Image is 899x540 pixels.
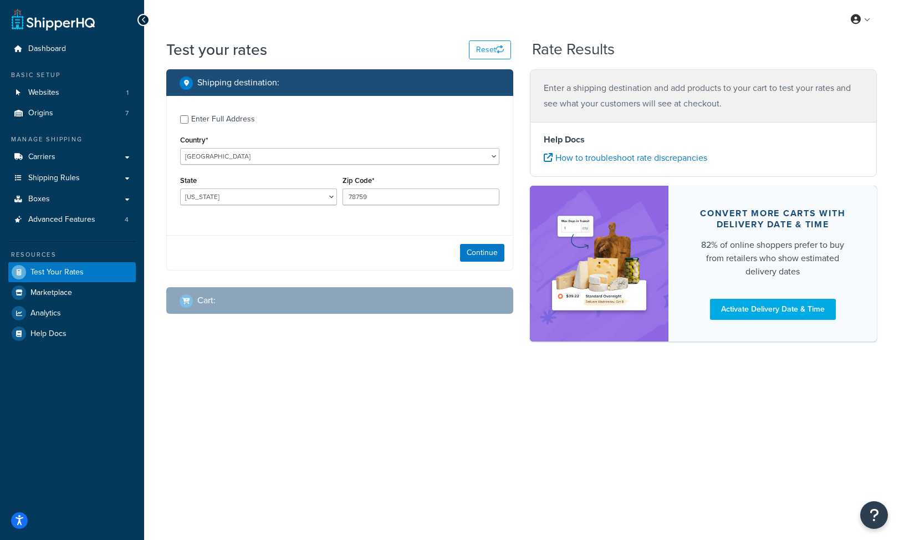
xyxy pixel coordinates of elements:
span: Origins [28,109,53,118]
li: Websites [8,83,136,103]
h4: Help Docs [544,133,863,146]
span: Shipping Rules [28,174,80,183]
li: Origins [8,103,136,124]
span: Carriers [28,152,55,162]
label: Zip Code* [343,176,374,185]
button: Reset [469,40,511,59]
a: Test Your Rates [8,262,136,282]
a: Dashboard [8,39,136,59]
div: Resources [8,250,136,259]
input: Enter Full Address [180,115,188,124]
li: Advanced Features [8,210,136,230]
span: Analytics [30,309,61,318]
span: Boxes [28,195,50,204]
label: Country* [180,136,208,144]
span: Marketplace [30,288,72,298]
a: Advanced Features4 [8,210,136,230]
span: Test Your Rates [30,268,84,277]
button: Open Resource Center [860,501,888,529]
a: Marketplace [8,283,136,303]
span: 1 [126,88,129,98]
span: Advanced Features [28,215,95,225]
a: How to troubleshoot rate discrepancies [544,151,707,164]
span: Dashboard [28,44,66,54]
p: Enter a shipping destination and add products to your cart to test your rates and see what your c... [544,80,863,111]
div: Basic Setup [8,70,136,80]
span: Help Docs [30,329,67,339]
h2: Shipping destination : [197,78,279,88]
div: Convert more carts with delivery date & time [695,208,850,230]
a: Help Docs [8,324,136,344]
div: Manage Shipping [8,135,136,144]
div: 82% of online shoppers prefer to buy from retailers who show estimated delivery dates [695,238,850,278]
a: Origins7 [8,103,136,124]
a: Shipping Rules [8,168,136,189]
h1: Test your rates [166,39,267,60]
span: 4 [125,215,129,225]
label: State [180,176,197,185]
div: Enter Full Address [191,111,255,127]
a: Boxes [8,189,136,210]
h2: Rate Results [532,41,615,58]
button: Continue [460,244,504,262]
span: 7 [125,109,129,118]
span: Websites [28,88,59,98]
img: feature-image-ddt-36eae7f7280da8017bfb280eaccd9c446f90b1fe08728e4019434db127062ab4.png [546,202,652,325]
a: Carriers [8,147,136,167]
a: Analytics [8,303,136,323]
h2: Cart : [197,296,216,305]
a: Websites1 [8,83,136,103]
a: Activate Delivery Date & Time [710,299,836,320]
